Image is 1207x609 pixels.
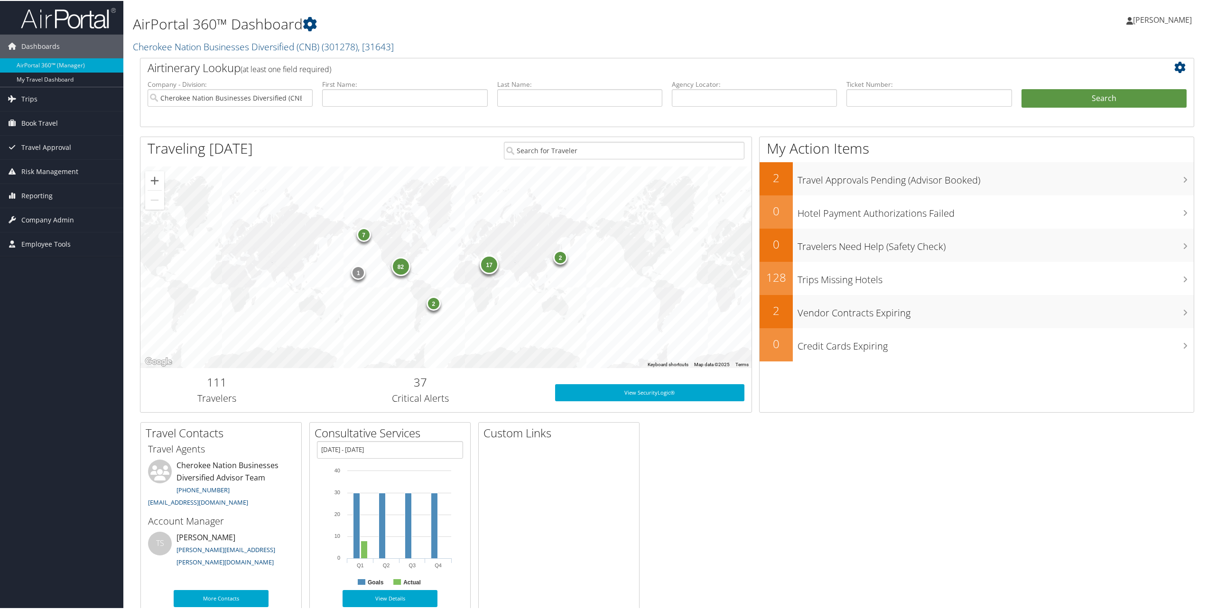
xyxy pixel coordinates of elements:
[334,510,340,516] tspan: 20
[21,159,78,183] span: Risk Management
[391,256,410,275] div: 82
[672,79,837,88] label: Agency Locator:
[553,249,567,263] div: 2
[357,562,364,567] text: Q1
[555,383,744,400] a: View SecurityLogic®
[145,170,164,189] button: Zoom in
[483,424,639,440] h2: Custom Links
[760,302,793,318] h2: 2
[760,327,1194,360] a: 0Credit Cards Expiring
[383,562,390,567] text: Q2
[760,169,793,185] h2: 2
[760,261,1194,294] a: 128Trips Missing Hotels
[337,554,340,560] tspan: 0
[145,190,164,209] button: Zoom out
[300,391,541,404] h3: Critical Alerts
[143,355,174,367] a: Open this area in Google Maps (opens a new window)
[148,442,294,455] h3: Travel Agents
[409,562,416,567] text: Q3
[21,34,60,57] span: Dashboards
[798,334,1194,352] h3: Credit Cards Expiring
[176,544,275,565] a: [PERSON_NAME][EMAIL_ADDRESS][PERSON_NAME][DOMAIN_NAME]
[21,135,71,158] span: Travel Approval
[435,562,442,567] text: Q4
[798,301,1194,319] h3: Vendor Contracts Expiring
[148,79,313,88] label: Company - Division:
[798,234,1194,252] h3: Travelers Need Help (Safety Check)
[760,294,1194,327] a: 2Vendor Contracts Expiring
[358,39,394,52] span: , [ 31643 ]
[322,79,487,88] label: First Name:
[21,231,71,255] span: Employee Tools
[760,138,1194,157] h1: My Action Items
[148,497,248,506] a: [EMAIL_ADDRESS][DOMAIN_NAME]
[1126,5,1201,33] a: [PERSON_NAME]
[143,355,174,367] img: Google
[760,194,1194,228] a: 0Hotel Payment Authorizations Failed
[148,391,286,404] h3: Travelers
[427,295,441,310] div: 2
[760,335,793,351] h2: 0
[146,424,301,440] h2: Travel Contacts
[148,59,1099,75] h2: Airtinerary Lookup
[21,6,116,28] img: airportal-logo.png
[343,589,437,606] a: View Details
[315,424,470,440] h2: Consultative Services
[1133,14,1192,24] span: [PERSON_NAME]
[148,531,172,554] div: TS
[694,361,730,366] span: Map data ©2025
[351,265,365,279] div: 1
[760,161,1194,194] a: 2Travel Approvals Pending (Advisor Booked)
[241,63,331,74] span: (at least one field required)
[176,485,230,493] a: [PHONE_NUMBER]
[133,39,394,52] a: Cherokee Nation Businesses Diversified (CNB)
[148,373,286,389] h2: 111
[300,373,541,389] h2: 37
[357,227,371,241] div: 7
[798,268,1194,286] h3: Trips Missing Hotels
[174,589,269,606] a: More Contacts
[1021,88,1187,107] button: Search
[133,13,845,33] h1: AirPortal 360™ Dashboard
[798,201,1194,219] h3: Hotel Payment Authorizations Failed
[322,39,358,52] span: ( 301278 )
[334,489,340,494] tspan: 30
[148,514,294,527] h3: Account Manager
[21,111,58,134] span: Book Travel
[403,578,421,585] text: Actual
[334,467,340,472] tspan: 40
[648,360,688,367] button: Keyboard shortcuts
[148,138,253,157] h1: Traveling [DATE]
[143,459,299,509] li: Cherokee Nation Businesses Diversified Advisor Team
[504,141,744,158] input: Search for Traveler
[368,578,384,585] text: Goals
[760,202,793,218] h2: 0
[760,235,793,251] h2: 0
[798,168,1194,186] h3: Travel Approvals Pending (Advisor Booked)
[334,532,340,538] tspan: 10
[21,207,74,231] span: Company Admin
[143,531,299,570] li: [PERSON_NAME]
[760,228,1194,261] a: 0Travelers Need Help (Safety Check)
[21,86,37,110] span: Trips
[735,361,749,366] a: Terms (opens in new tab)
[846,79,1012,88] label: Ticket Number:
[497,79,662,88] label: Last Name:
[480,254,499,273] div: 17
[21,183,53,207] span: Reporting
[760,268,793,285] h2: 128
